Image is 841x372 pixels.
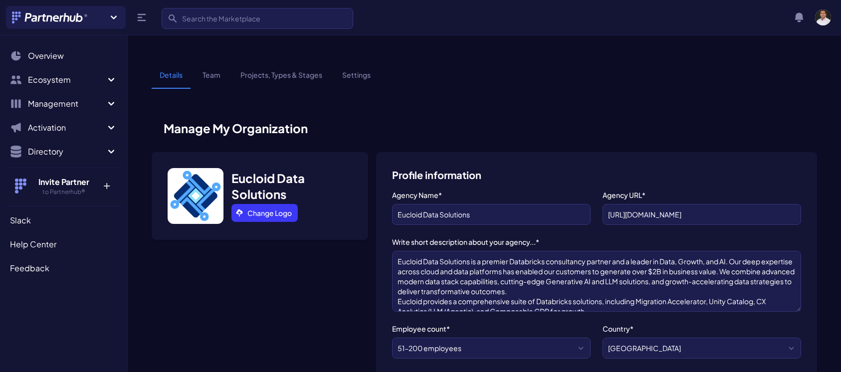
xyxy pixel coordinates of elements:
[28,146,105,158] span: Directory
[31,176,96,188] h4: Invite Partner
[6,46,121,66] a: Overview
[6,70,121,90] button: Ecosystem
[6,234,121,254] a: Help Center
[392,237,801,247] label: Write short description about your agency...*
[334,70,379,89] a: Settings
[31,188,96,196] h5: to Partnerhub®
[603,204,801,225] input: partnerhub.app
[392,251,801,312] textarea: Eucloid Data Solutions is a premier Databricks consultancy partner and a leader in Data, Growth, ...
[392,324,591,334] label: Employee count*
[10,214,31,226] span: Slack
[392,168,801,182] h3: Profile information
[96,176,117,192] p: +
[10,262,49,274] span: Feedback
[815,9,831,25] img: user photo
[392,190,591,200] label: Agency Name*
[6,94,121,114] button: Management
[6,118,121,138] button: Activation
[10,238,56,250] span: Help Center
[6,258,121,278] a: Feedback
[152,120,817,136] h1: Manage My Organization
[28,98,105,110] span: Management
[603,190,801,200] label: Agency URL*
[28,74,105,86] span: Ecosystem
[168,168,223,224] img: Jese picture
[152,70,191,89] a: Details
[6,142,121,162] button: Directory
[195,70,228,89] a: Team
[28,50,64,62] span: Overview
[6,168,121,204] button: Invite Partner to Partnerhub® +
[231,204,298,222] a: Change Logo
[28,122,105,134] span: Activation
[12,11,88,23] img: Partnerhub® Logo
[162,8,353,29] input: Search the Marketplace
[231,170,352,202] h3: Eucloid Data Solutions
[6,210,121,230] a: Slack
[392,204,591,225] input: Partnerhub®
[232,70,330,89] a: Projects, Types & Stages
[603,324,801,334] label: Country*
